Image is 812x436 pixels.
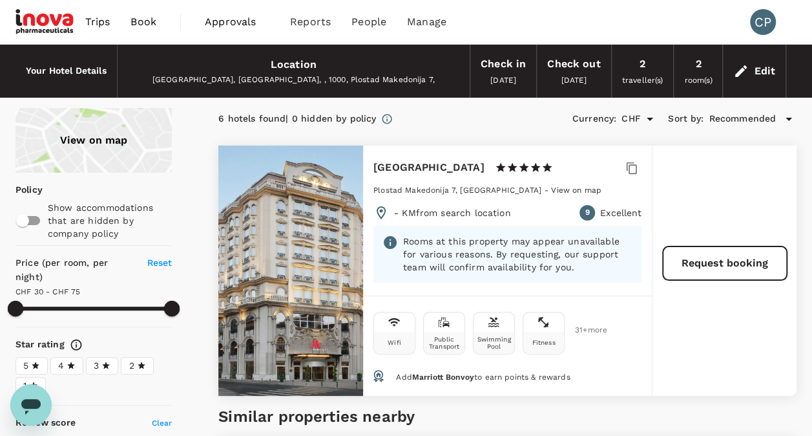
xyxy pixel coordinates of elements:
[23,379,26,393] span: 1
[396,373,570,382] span: Add to earn points & rewards
[709,112,776,126] span: Recommended
[668,112,703,126] h6: Sort by :
[426,336,462,350] div: Public Transport
[547,55,600,73] div: Check out
[10,384,52,426] iframe: Button to launch messaging window
[490,76,516,85] span: [DATE]
[388,339,401,346] div: Wifi
[129,359,134,373] span: 2
[16,416,76,430] h6: Review score
[130,14,156,30] span: Book
[754,62,775,80] div: Edit
[585,206,589,219] span: 9
[16,8,75,36] img: iNova Pharmaceuticals
[128,74,459,87] div: [GEOGRAPHIC_DATA], [GEOGRAPHIC_DATA], , 1000, Plostad Makedonija 7,
[351,14,386,30] span: People
[481,55,526,73] div: Check in
[373,186,541,195] span: Plostad Makedonija 7, [GEOGRAPHIC_DATA]
[23,359,28,373] span: 5
[70,338,83,351] svg: Star ratings are awarded to properties to represent the quality of services, facilities, and amen...
[551,186,601,195] span: View on map
[622,76,663,85] span: traveller(s)
[476,336,512,350] div: Swimming Pool
[205,14,269,30] span: Approvals
[147,257,172,268] span: Reset
[640,55,645,73] div: 2
[152,419,172,428] span: Clear
[16,108,172,173] a: View on map
[572,112,616,126] h6: Currency :
[561,76,587,85] span: [DATE]
[641,110,659,128] button: Open
[218,406,796,427] h5: Similar properties nearby
[545,186,551,195] span: -
[218,112,376,126] div: 6 hotels found | 0 hidden by policy
[600,206,641,219] p: Excellent
[695,55,701,73] div: 2
[662,246,787,281] button: Request booking
[94,359,99,373] span: 3
[85,14,110,30] span: Trips
[16,338,65,352] h6: Star rating
[48,201,172,240] p: Show accommodations that are hidden by company policy
[16,256,133,285] h6: Price (per room, per night)
[290,14,331,30] span: Reports
[373,158,484,177] h6: [GEOGRAPHIC_DATA]
[532,339,555,346] div: Fitness
[16,183,24,196] p: Policy
[403,235,632,274] p: Rooms at this property may appear unavailable for various reasons. By requesting, our support tea...
[271,56,317,74] div: Location
[575,326,594,334] span: 31 + more
[750,9,776,35] div: CP
[58,359,64,373] span: 4
[684,76,712,85] span: room(s)
[407,14,446,30] span: Manage
[412,373,474,382] span: Marriott Bonvoy
[394,206,511,219] p: - KM from search location
[551,184,601,195] a: View on map
[16,287,80,296] span: CHF 30 - CHF 75
[26,64,107,78] h6: Your Hotel Details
